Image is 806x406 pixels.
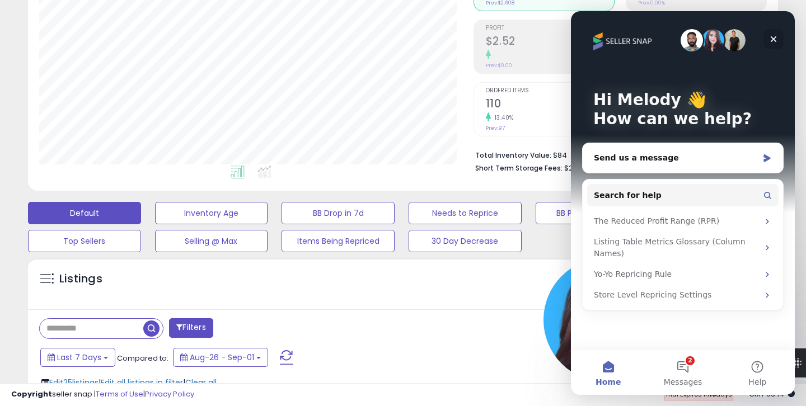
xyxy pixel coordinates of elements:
[564,163,584,173] span: $2.25
[185,377,217,388] span: Clear all
[49,377,99,388] span: Edit 25 listings
[117,353,168,363] span: Compared to:
[28,202,141,224] button: Default
[145,389,194,399] a: Privacy Policy
[475,148,758,161] li: $84
[40,348,115,367] button: Last 7 Days
[486,88,614,94] span: Ordered Items
[282,230,395,252] button: Items Being Repriced
[486,97,614,112] h2: 110
[101,377,183,388] span: Edit all listings in filter
[28,230,141,252] button: Top Sellers
[491,114,514,122] small: 13.40%
[11,389,52,399] strong: Copyright
[11,389,194,400] div: seller snap | |
[57,352,101,363] span: Last 7 Days
[475,150,551,160] b: Total Inventory Value:
[41,377,217,388] div: | |
[475,163,563,173] b: Short Term Storage Fees:
[571,11,795,395] iframe: Intercom live chat
[486,35,614,50] h2: $2.52
[173,348,268,367] button: Aug-26 - Sep-01
[536,202,649,224] button: BB Price Below Min
[409,230,522,252] button: 30 Day Decrease
[155,230,268,252] button: Selling @ Max
[282,202,395,224] button: BB Drop in 7d
[190,352,254,363] span: Aug-26 - Sep-01
[486,125,505,131] small: Prev: 97
[169,318,213,338] button: Filters
[96,389,143,399] a: Terms of Use
[486,25,614,31] span: Profit
[486,62,512,69] small: Prev: $0.00
[59,271,102,287] h5: Listings
[409,202,522,224] button: Needs to Reprice
[155,202,268,224] button: Inventory Age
